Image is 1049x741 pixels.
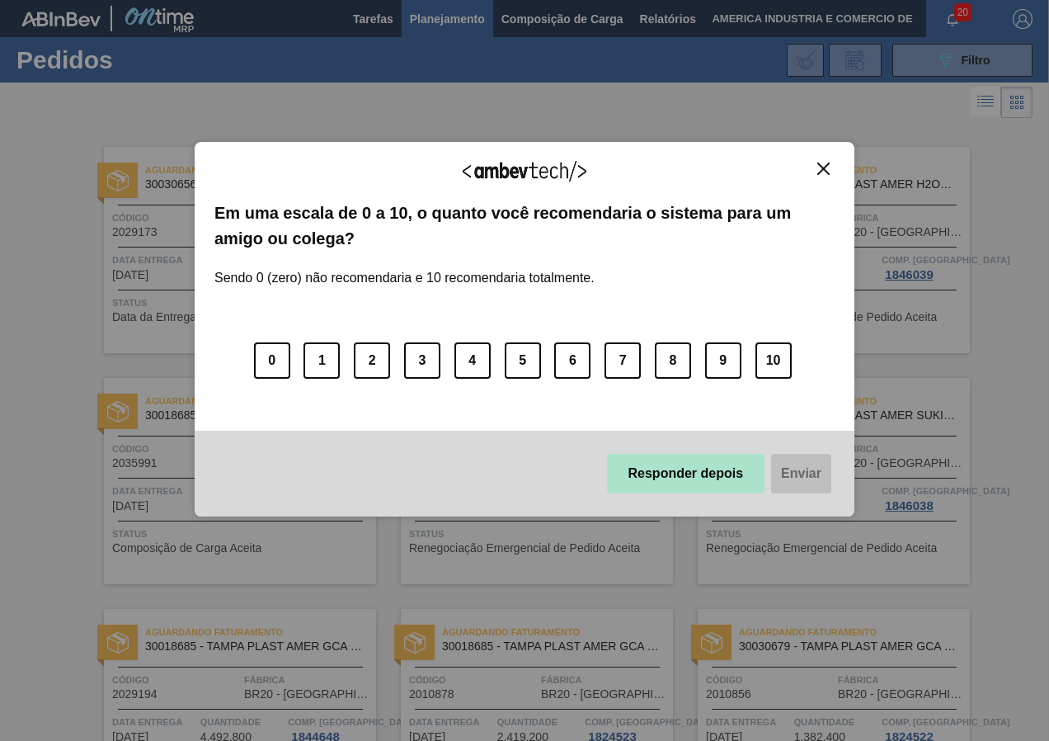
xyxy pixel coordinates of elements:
[604,342,641,379] button: 7
[404,342,440,379] button: 3
[607,454,765,493] button: Responder depois
[254,342,290,379] button: 0
[554,342,590,379] button: 6
[655,342,691,379] button: 8
[214,201,835,251] label: Em uma escala de 0 a 10, o quanto você recomendaria o sistema para um amigo ou colega?
[463,161,586,182] img: Logo Ambevtech
[303,342,340,379] button: 1
[817,163,830,175] img: Close
[454,342,491,379] button: 4
[354,342,390,379] button: 2
[755,342,792,379] button: 10
[705,342,741,379] button: 9
[812,162,835,176] button: Close
[214,251,595,286] label: Sendo 0 (zero) não recomendaria e 10 recomendaria totalmente.
[505,342,541,379] button: 5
